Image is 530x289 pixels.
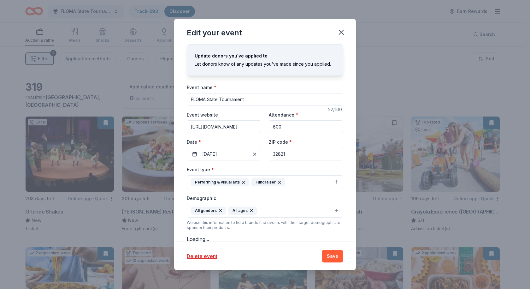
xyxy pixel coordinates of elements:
[187,166,214,173] label: Event type
[187,252,217,260] button: Delete event
[251,178,285,186] div: Fundraiser
[187,112,218,118] label: Event website
[195,52,335,60] div: Update donors you've applied to
[269,139,292,145] label: ZIP code
[269,112,298,118] label: Attendance
[187,220,343,230] div: We use this information to help brands find events with their target demographic to sponsor their...
[187,120,261,133] input: https://www...
[187,139,261,145] label: Date
[187,93,343,106] input: Spring Fundraiser
[328,106,343,113] div: 22 /100
[191,178,249,186] div: Performing & visual arts
[191,207,226,215] div: All genders
[187,175,343,189] button: Performing & visual artsFundraiser
[322,250,343,262] button: Save
[228,207,257,215] div: All ages
[187,84,216,91] label: Event name
[187,204,343,218] button: All gendersAll ages
[187,28,242,38] div: Edit your event
[195,60,335,68] div: Let donors know of any updates you've made since you applied.
[187,148,261,160] button: [DATE]
[187,195,216,202] label: Demographic
[269,120,343,133] input: 20
[269,148,343,160] input: 12345 (U.S. only)
[187,235,343,243] div: Loading...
